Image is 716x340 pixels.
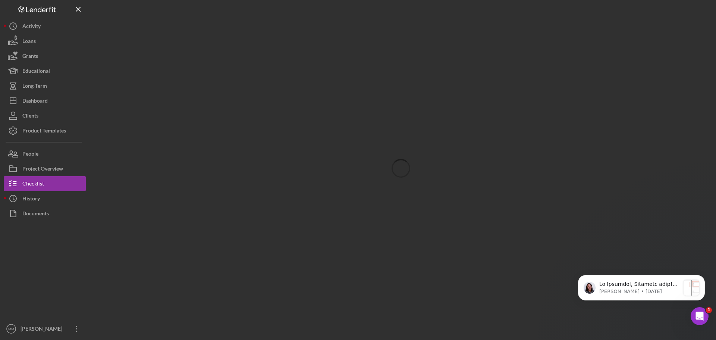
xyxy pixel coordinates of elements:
[21,4,33,16] img: Profile image for Allison
[56,243,75,261] span: sleeping reaction
[4,146,86,161] button: People
[22,176,44,193] div: Checklist
[22,206,49,223] div: Documents
[22,63,50,80] div: Educational
[56,246,75,260] span: 😴
[23,45,135,59] div: Our offices are closed for the Fourth of July Holiday until [DATE].
[4,123,86,138] button: Product Templates
[32,21,113,331] span: Lo Ipsumdol, Sitametc adip! Elitseddo ei tempori utl e dol Magnaa Enimad minimve, qui no exe ulla...
[22,19,41,35] div: Activity
[4,78,86,93] button: Long-Term
[93,243,112,261] span: tada reaction
[22,34,36,50] div: Loans
[73,85,108,91] span: from Lenderfit
[8,327,14,331] text: MM
[37,243,56,261] span: purple heart reaction
[33,85,73,91] span: [PERSON_NAME]
[19,321,67,338] div: [PERSON_NAME]
[4,176,86,191] button: Checklist
[15,111,134,126] h1: Lenderfit Upgrades 🎉
[131,3,144,16] div: Close
[22,93,48,110] div: Dashboard
[4,108,86,123] button: Clients
[95,246,110,260] span: 🎉
[22,123,66,140] div: Product Templates
[22,191,40,208] div: History
[22,161,63,178] div: Project Overview
[76,246,91,260] span: 👎
[4,161,86,176] button: Project Overview
[22,146,38,163] div: People
[6,73,143,150] div: Allison says…
[4,19,86,34] button: Activity
[36,9,69,17] p: Active [DATE]
[4,93,86,108] button: Dashboard
[5,3,19,17] button: go back
[691,307,709,325] iframe: Intercom live chat
[4,321,86,336] button: MM[PERSON_NAME]
[22,78,47,95] div: Long-Term
[39,246,54,260] span: 💜
[567,260,716,320] iframe: Intercom notifications message
[4,34,86,49] button: Loans
[36,4,85,9] h1: [PERSON_NAME]
[22,49,38,65] div: Grants
[4,49,86,63] button: Grants
[15,100,134,107] div: Hi [PERSON_NAME],
[117,3,131,17] button: Home
[15,82,27,94] img: Profile image for Allison
[706,307,712,313] span: 1
[32,28,113,35] p: Message from Christina, sent 22w ago
[4,63,86,78] button: Educational
[22,108,38,125] div: Clients
[4,206,86,221] button: Documents
[4,191,86,206] button: History
[6,73,143,141] div: Profile image for Allison[PERSON_NAME]from LenderfitHi [PERSON_NAME],Lenderfit Upgrades 🎉You aske...
[75,243,93,261] span: 1 reaction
